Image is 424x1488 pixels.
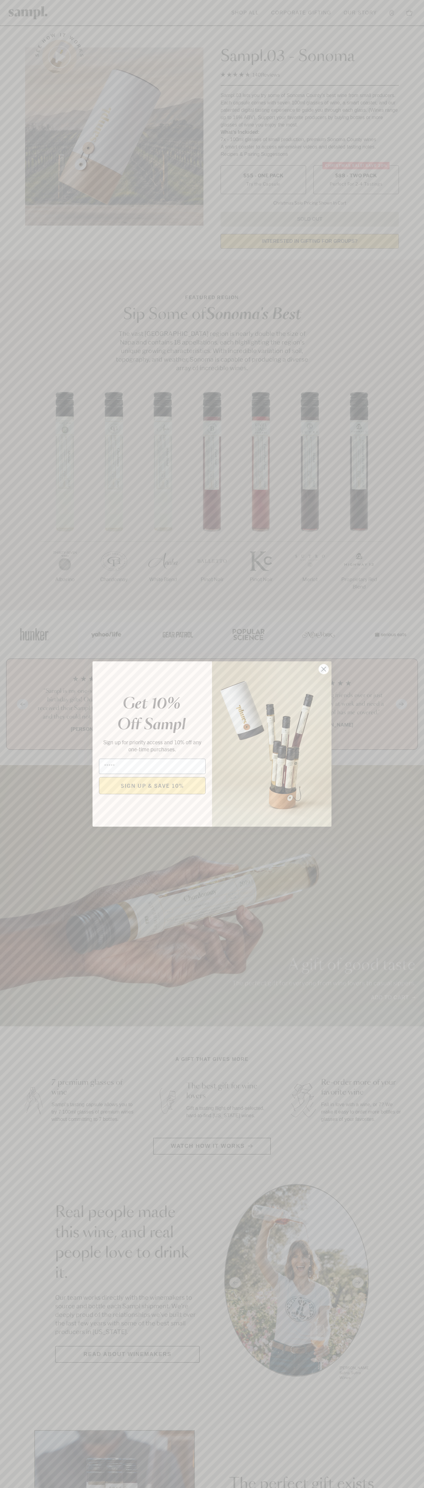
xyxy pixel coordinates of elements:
button: Close dialog [318,664,329,674]
span: Sign up for priority access and 10% off any one-time purchases. [103,738,201,753]
img: 96933287-25a1-481a-a6d8-4dd623390dc6.png [212,661,331,827]
input: Email [99,759,206,774]
button: SIGN UP & SAVE 10% [99,777,206,794]
em: Get 10% Off Sampl [117,697,186,732]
